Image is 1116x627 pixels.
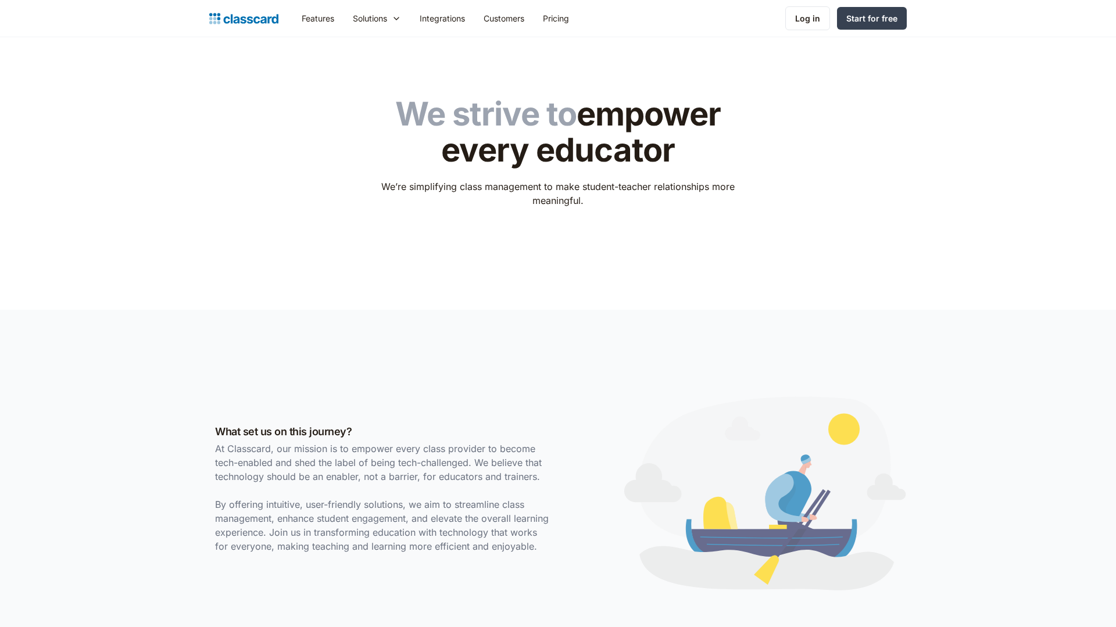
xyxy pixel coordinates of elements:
[395,94,577,134] span: We strive to
[410,5,474,31] a: Integrations
[795,12,820,24] div: Log in
[846,12,897,24] div: Start for free
[785,6,830,30] a: Log in
[374,96,743,168] h1: empower every educator
[215,442,552,553] p: At Classcard, our mission is to empower every class provider to become tech-enabled and shed the ...
[837,7,907,30] a: Start for free
[374,180,743,207] p: We’re simplifying class management to make student-teacher relationships more meaningful.
[474,5,534,31] a: Customers
[209,10,278,27] a: home
[292,5,344,31] a: Features
[344,5,410,31] div: Solutions
[353,12,387,24] div: Solutions
[534,5,578,31] a: Pricing
[215,424,552,439] h3: What set us on this journey?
